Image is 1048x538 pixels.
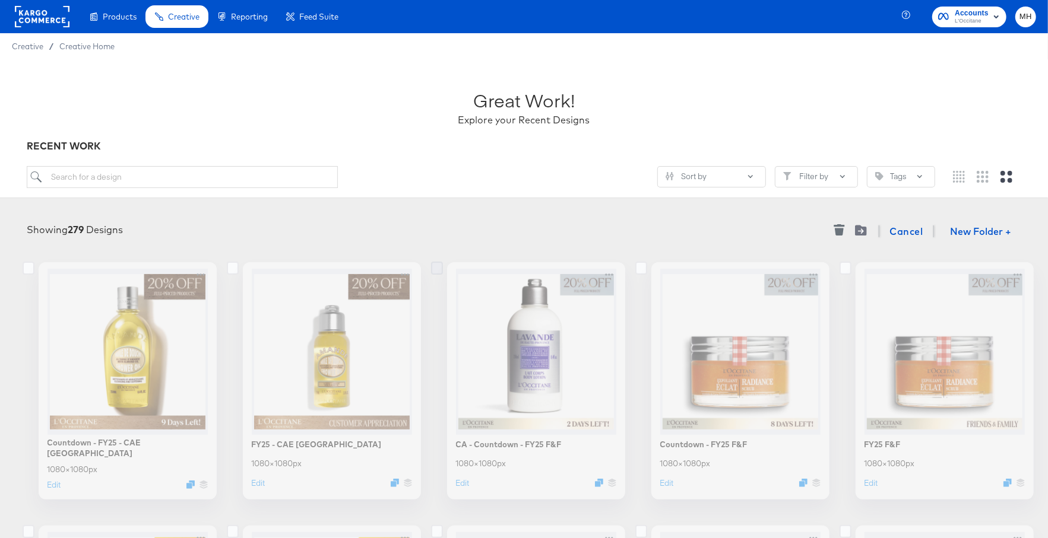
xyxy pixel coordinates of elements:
[885,219,928,243] button: Cancel
[43,42,59,51] span: /
[783,172,791,180] svg: Filter
[940,221,1021,244] button: New Folder +
[775,166,858,187] button: FilterFilter by
[1015,7,1036,27] button: MH
[103,12,137,21] span: Products
[27,223,123,237] div: Showing Designs
[473,88,575,113] div: Great Work!
[1020,10,1031,24] span: MH
[68,224,84,235] strong: 279
[932,7,1006,27] button: AccountsL'Occitane
[168,12,200,21] span: Creative
[657,166,766,187] button: SlidersSort by
[12,42,43,51] span: Creative
[27,139,1022,153] div: RECENT WORK
[875,172,884,180] svg: Tag
[977,171,989,183] svg: Medium grid
[955,7,989,20] span: Accounts
[231,12,268,21] span: Reporting
[27,166,338,188] input: Search for a design
[59,42,115,51] a: Creative Home
[955,17,989,26] span: L'Occitane
[867,166,935,187] button: TagTags
[458,113,590,127] div: Explore your Recent Designs
[299,12,338,21] span: Feed Suite
[890,223,923,240] span: Cancel
[953,171,965,183] svg: Small grid
[666,172,674,180] svg: Sliders
[1000,171,1012,183] svg: Large grid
